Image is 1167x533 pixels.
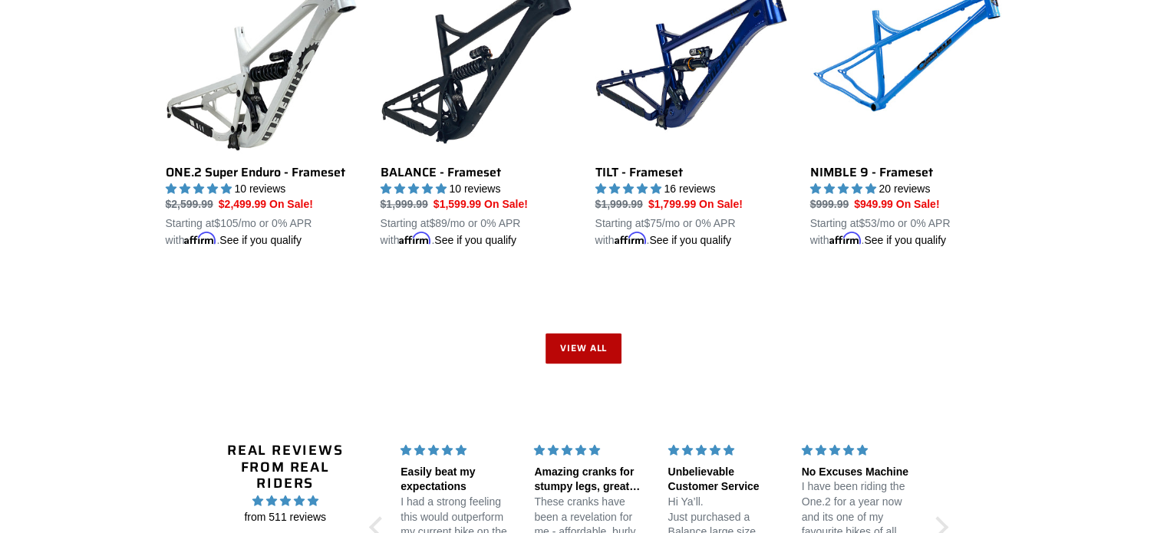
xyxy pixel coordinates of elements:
div: No Excuses Machine [802,465,917,480]
div: Easily beat my expectations [401,465,516,495]
div: Amazing cranks for stumpy legs, great customer service too [534,465,649,495]
div: 5 stars [668,443,783,459]
span: 4.96 stars [211,492,360,509]
div: 5 stars [401,443,516,459]
div: Unbelievable Customer Service [668,465,783,495]
a: View all products in the STEALS AND DEALS collection [546,333,622,364]
h2: Real Reviews from Real Riders [211,443,360,492]
span: from 511 reviews [211,509,360,525]
div: 5 stars [802,443,917,459]
div: 5 stars [534,443,649,459]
